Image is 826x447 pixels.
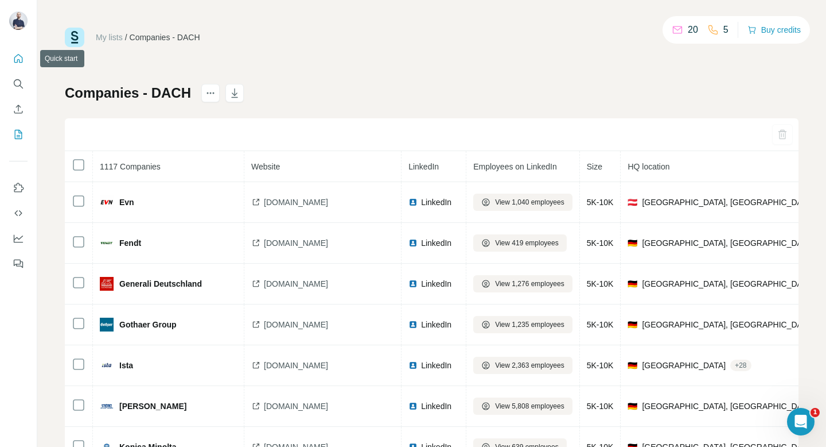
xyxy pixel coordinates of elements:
img: LinkedIn logo [408,361,418,370]
img: company-logo [100,359,114,372]
span: HQ location [628,162,669,171]
h1: Companies - DACH [65,84,191,102]
div: Companies - DACH [130,32,200,43]
button: View 1,040 employees [473,194,572,211]
button: Dashboard [9,228,28,249]
span: 🇩🇪 [628,319,637,330]
span: 1 [811,408,820,417]
span: LinkedIn [408,162,439,171]
iframe: Intercom live chat [787,408,815,436]
p: 5 [723,23,728,37]
span: View 1,276 employees [495,279,564,289]
span: [GEOGRAPHIC_DATA], [GEOGRAPHIC_DATA] [642,196,813,208]
span: [GEOGRAPHIC_DATA], [GEOGRAPHIC_DATA] [642,400,813,412]
button: actions [201,84,220,102]
span: 🇩🇪 [628,360,637,371]
span: [DOMAIN_NAME] [264,196,328,208]
img: company-logo [100,195,114,209]
span: LinkedIn [421,360,451,371]
div: + 28 [730,360,751,371]
p: 20 [688,23,698,37]
img: LinkedIn logo [408,238,418,248]
span: 5K-10K [587,238,614,248]
span: Employees on LinkedIn [473,162,557,171]
img: company-logo [100,236,114,250]
button: View 419 employees [473,234,567,252]
span: 🇩🇪 [628,400,637,412]
button: Buy credits [747,22,801,38]
span: View 5,808 employees [495,401,564,411]
img: LinkedIn logo [408,279,418,288]
span: LinkedIn [421,237,451,249]
img: company-logo [100,318,114,332]
button: My lists [9,124,28,145]
button: Enrich CSV [9,99,28,120]
span: [DOMAIN_NAME] [264,237,328,249]
span: View 1,040 employees [495,197,564,207]
button: View 2,363 employees [473,357,572,374]
span: View 419 employees [495,238,559,248]
button: Quick start [9,48,28,69]
span: [GEOGRAPHIC_DATA], [GEOGRAPHIC_DATA] [642,319,813,330]
span: View 1,235 employees [495,319,564,330]
img: company-logo [100,277,114,291]
button: Search [9,74,28,94]
span: [DOMAIN_NAME] [264,319,328,330]
img: Avatar [9,11,28,30]
img: company-logo [100,399,114,413]
span: Website [251,162,280,171]
img: Surfe Logo [65,28,84,47]
img: LinkedIn logo [408,402,418,411]
span: LinkedIn [421,278,451,290]
img: LinkedIn logo [408,198,418,207]
span: [DOMAIN_NAME] [264,400,328,412]
li: / [125,32,127,43]
span: 5K-10K [587,402,614,411]
span: 1117 Companies [100,162,161,171]
span: [DOMAIN_NAME] [264,360,328,371]
button: View 1,276 employees [473,275,572,292]
span: Fendt [119,237,141,249]
span: [DOMAIN_NAME] [264,278,328,290]
button: Use Surfe on LinkedIn [9,178,28,198]
a: My lists [96,33,123,42]
span: LinkedIn [421,319,451,330]
span: 🇩🇪 [628,278,637,290]
span: 5K-10K [587,198,614,207]
span: Ista [119,360,133,371]
span: 5K-10K [587,320,614,329]
span: View 2,363 employees [495,360,564,371]
span: Generali Deutschland [119,278,202,290]
span: 5K-10K [587,361,614,370]
span: 🇩🇪 [628,237,637,249]
span: Evn [119,196,134,208]
span: LinkedIn [421,400,451,412]
span: Size [587,162,602,171]
span: [GEOGRAPHIC_DATA] [642,360,726,371]
span: [PERSON_NAME] [119,400,186,412]
img: LinkedIn logo [408,320,418,329]
span: 5K-10K [587,279,614,288]
button: Feedback [9,253,28,274]
button: View 1,235 employees [473,316,572,333]
span: LinkedIn [421,196,451,208]
span: [GEOGRAPHIC_DATA], [GEOGRAPHIC_DATA] [642,278,813,290]
span: 🇦🇹 [628,196,637,208]
button: Use Surfe API [9,203,28,223]
button: View 5,808 employees [473,398,572,415]
span: Gothaer Group [119,319,177,330]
